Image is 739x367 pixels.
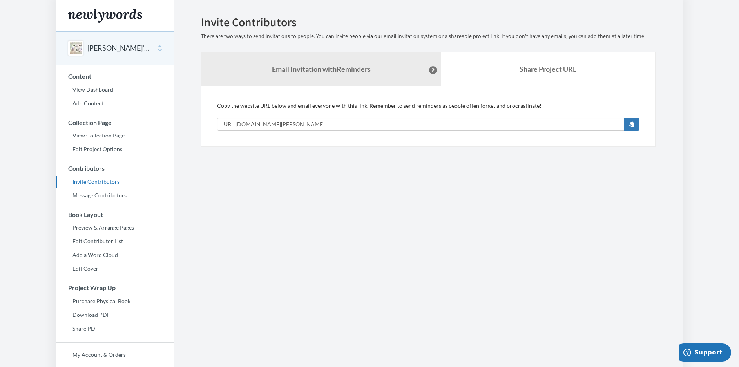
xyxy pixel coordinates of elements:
[56,84,174,96] a: View Dashboard
[68,9,142,23] img: Newlywords logo
[56,130,174,141] a: View Collection Page
[56,98,174,109] a: Add Content
[56,143,174,155] a: Edit Project Options
[56,190,174,201] a: Message Contributors
[56,284,174,291] h3: Project Wrap Up
[679,343,731,363] iframe: Opens a widget where you can chat to one of our agents
[56,309,174,321] a: Download PDF
[520,65,576,73] b: Share Project URL
[201,33,656,40] p: There are two ways to send invitations to people. You can invite people via our email invitation ...
[56,295,174,307] a: Purchase Physical Book
[56,119,174,126] h3: Collection Page
[217,102,639,131] div: Copy the website URL below and email everyone with this link. Remember to send reminders as peopl...
[56,222,174,233] a: Preview & Arrange Pages
[56,235,174,247] a: Edit Contributor List
[56,349,174,361] a: My Account & Orders
[272,65,371,73] strong: Email Invitation with Reminders
[56,323,174,334] a: Share PDF
[56,73,174,80] h3: Content
[56,249,174,261] a: Add a Word Cloud
[56,211,174,218] h3: Book Layout
[87,43,151,53] button: [PERSON_NAME]'s Retirement
[56,176,174,188] a: Invite Contributors
[56,263,174,275] a: Edit Cover
[201,16,656,29] h2: Invite Contributors
[56,165,174,172] h3: Contributors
